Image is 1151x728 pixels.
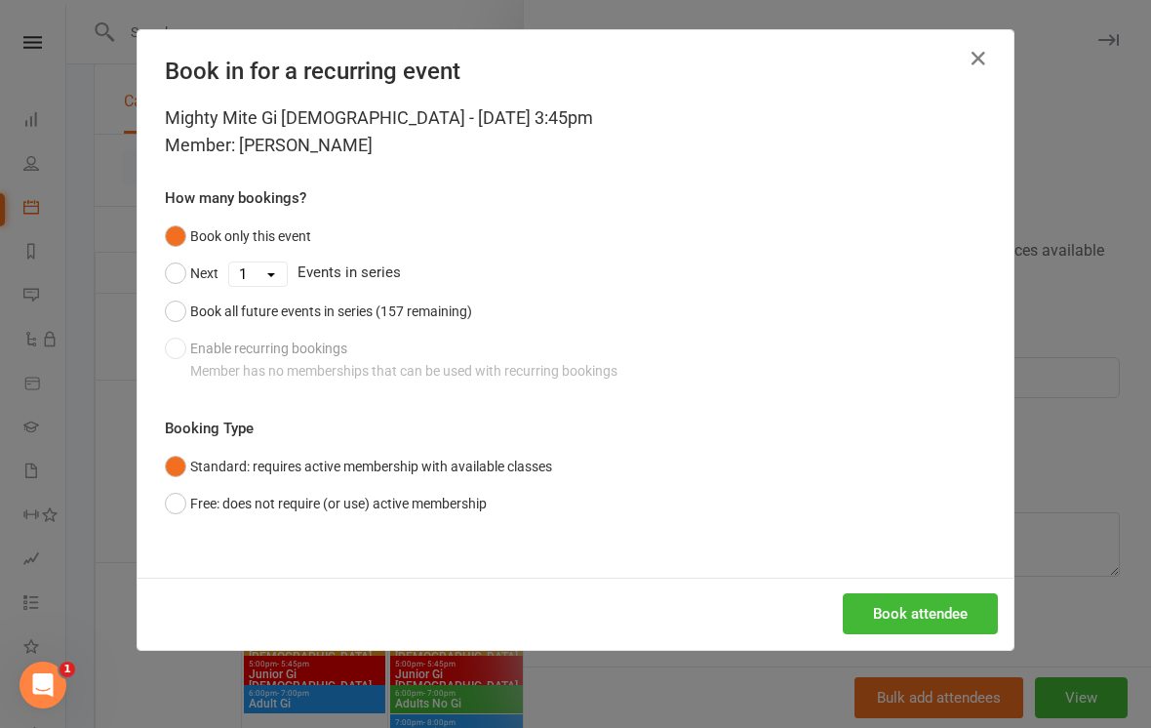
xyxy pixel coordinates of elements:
button: Free: does not require (or use) active membership [165,485,487,522]
span: 1 [60,662,75,677]
button: Book attendee [843,593,998,634]
button: Standard: requires active membership with available classes [165,448,552,485]
div: Events in series [165,255,986,292]
label: Booking Type [165,417,254,440]
div: Book all future events in series (157 remaining) [190,301,472,322]
button: Next [165,255,218,292]
h4: Book in for a recurring event [165,58,986,85]
iframe: Intercom live chat [20,662,66,708]
div: Mighty Mite Gi [DEMOGRAPHIC_DATA] - [DATE] 3:45pm Member: [PERSON_NAME] [165,104,986,159]
button: Book only this event [165,218,311,255]
label: How many bookings? [165,186,306,210]
button: Book all future events in series (157 remaining) [165,293,472,330]
button: Close [963,43,994,74]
